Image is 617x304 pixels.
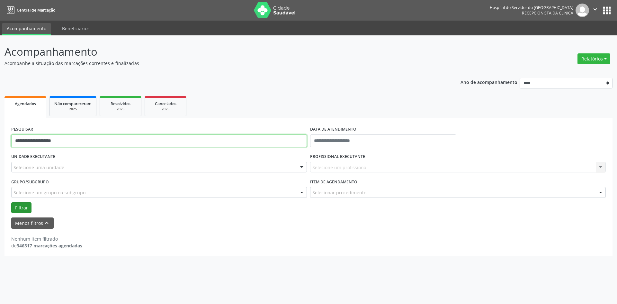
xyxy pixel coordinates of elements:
label: UNIDADE EXECUTANTE [11,152,55,162]
a: Central de Marcação [4,5,55,15]
div: Hospital do Servidor do [GEOGRAPHIC_DATA] [490,5,573,10]
div: 2025 [54,107,92,112]
img: img [576,4,589,17]
i:  [592,6,599,13]
label: PROFISSIONAL EXECUTANTE [310,152,365,162]
strong: 346317 marcações agendadas [17,243,82,249]
button:  [589,4,601,17]
div: Nenhum item filtrado [11,235,82,242]
span: Não compareceram [54,101,92,106]
div: de [11,242,82,249]
span: Selecione uma unidade [13,164,64,171]
div: 2025 [149,107,182,112]
span: Selecione um grupo ou subgrupo [13,189,85,196]
span: Recepcionista da clínica [522,10,573,16]
i: keyboard_arrow_up [43,219,50,226]
p: Acompanhe a situação das marcações correntes e finalizadas [4,60,430,67]
span: Resolvidos [111,101,130,106]
button: Menos filtroskeyboard_arrow_up [11,217,54,229]
button: Relatórios [577,53,610,64]
label: Grupo/Subgrupo [11,177,49,187]
span: Agendados [15,101,36,106]
span: Central de Marcação [17,7,55,13]
span: Selecionar procedimento [312,189,366,196]
span: Cancelados [155,101,176,106]
a: Acompanhamento [2,23,51,35]
button: apps [601,5,613,16]
a: Beneficiários [58,23,94,34]
p: Acompanhamento [4,44,430,60]
p: Ano de acompanhamento [461,78,517,86]
div: 2025 [104,107,137,112]
label: DATA DE ATENDIMENTO [310,124,356,134]
label: PESQUISAR [11,124,33,134]
button: Filtrar [11,202,31,213]
label: Item de agendamento [310,177,357,187]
